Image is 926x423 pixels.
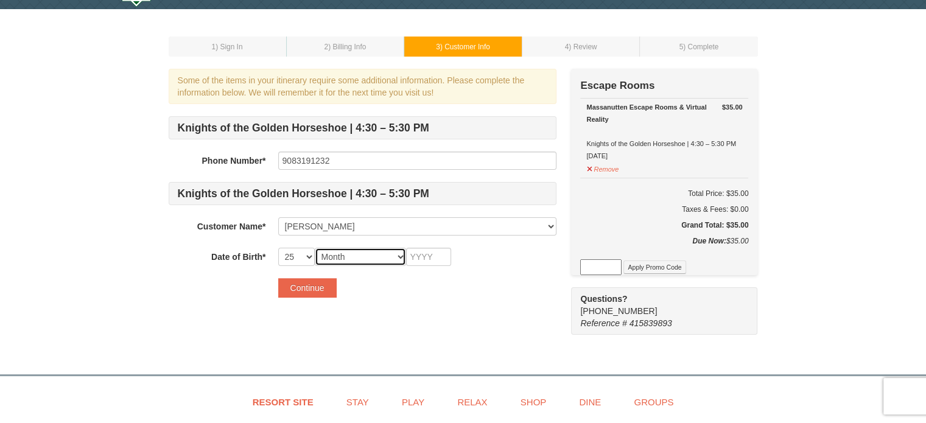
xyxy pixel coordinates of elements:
h5: Grand Total: $35.00 [580,219,748,231]
small: 4 [565,43,597,51]
span: ) Sign In [216,43,242,51]
strong: Date of Birth* [211,252,265,262]
input: YYYY [406,248,451,266]
span: ) Complete [683,43,718,51]
strong: Customer Name* [197,222,266,231]
a: Groups [619,388,689,416]
div: Some of the items in your itinerary require some additional information. Please complete the info... [169,69,556,104]
h4: Knights of the Golden Horseshoe | 4:30 – 5:30 PM [169,116,556,139]
strong: Due Now: [692,237,726,245]
span: ) Billing Info [328,43,366,51]
span: ) Customer Info [440,43,490,51]
strong: Escape Rooms [580,80,654,91]
a: Stay [331,388,384,416]
strong: Questions? [580,294,627,304]
div: Taxes & Fees: $0.00 [580,203,748,215]
strong: Phone Number* [202,156,265,166]
small: 2 [324,43,367,51]
small: 1 [212,43,243,51]
small: 5 [679,43,719,51]
a: Resort Site [237,388,329,416]
strong: $35.00 [722,101,743,113]
span: 415839893 [630,318,672,328]
button: Continue [278,278,337,298]
div: Massanutten Escape Rooms & Virtual Reality [586,101,742,125]
a: Relax [442,388,502,416]
div: Knights of the Golden Horseshoe | 4:30 – 5:30 PM [DATE] [586,101,742,162]
a: Shop [505,388,562,416]
button: Remove [586,160,619,175]
small: 3 [436,43,490,51]
span: Reference # [580,318,626,328]
div: $35.00 [580,235,748,259]
h4: Knights of the Golden Horseshoe | 4:30 – 5:30 PM [169,182,556,205]
span: [PHONE_NUMBER] [580,293,735,316]
span: ) Review [569,43,597,51]
a: Play [387,388,440,416]
a: Dine [564,388,616,416]
button: Apply Promo Code [623,260,686,274]
h6: Total Price: $35.00 [580,187,748,200]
